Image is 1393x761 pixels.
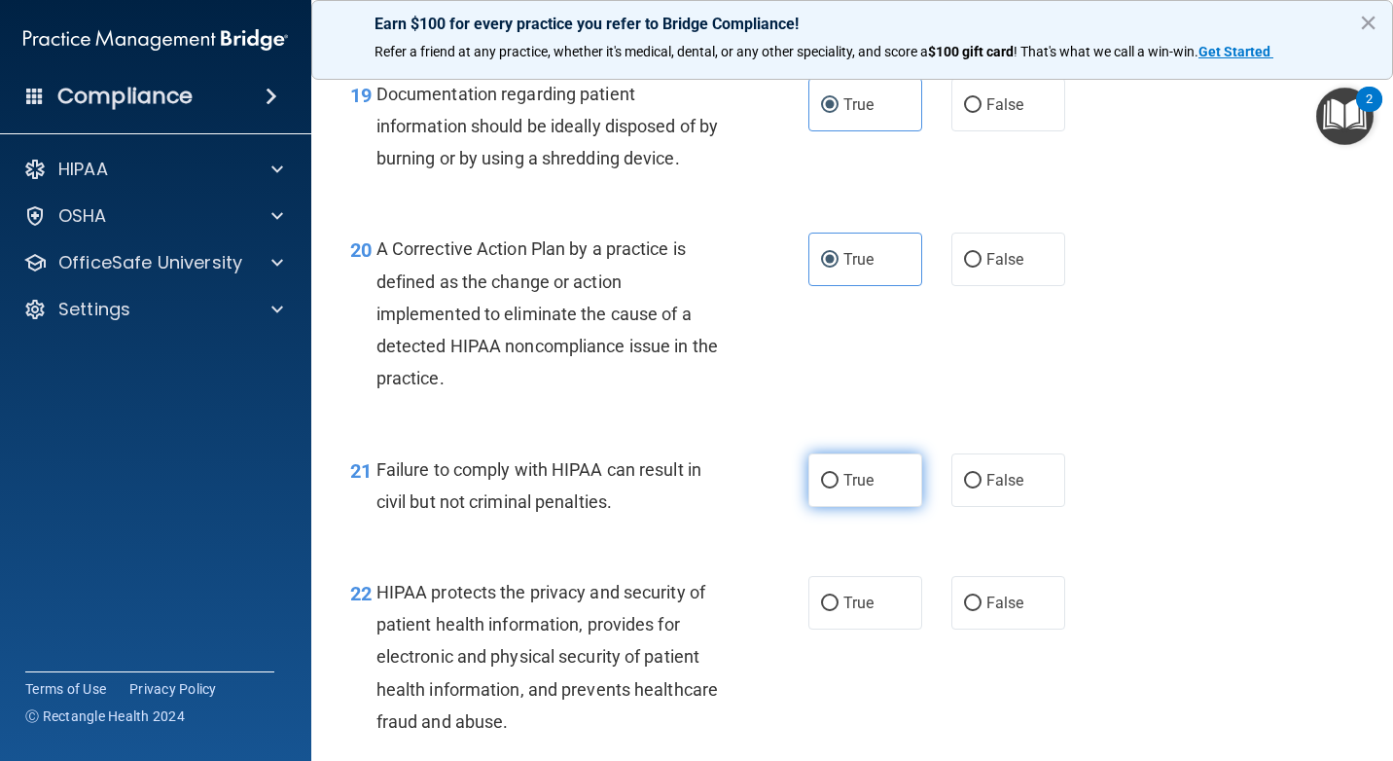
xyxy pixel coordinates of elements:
[843,471,874,489] span: True
[23,20,288,59] img: PMB logo
[23,158,283,181] a: HIPAA
[23,251,283,274] a: OfficeSafe University
[350,459,372,483] span: 21
[843,594,874,612] span: True
[964,597,982,611] input: False
[350,238,372,262] span: 20
[964,98,982,113] input: False
[375,44,928,59] span: Refer a friend at any practice, whether it's medical, dental, or any other speciality, and score a
[964,474,982,489] input: False
[986,471,1024,489] span: False
[964,253,982,268] input: False
[843,95,874,114] span: True
[350,84,372,107] span: 19
[1198,44,1273,59] a: Get Started
[821,597,839,611] input: True
[57,83,193,110] h4: Compliance
[25,679,106,699] a: Terms of Use
[23,298,283,321] a: Settings
[1316,88,1374,145] button: Open Resource Center, 2 new notifications
[986,594,1024,612] span: False
[376,84,718,168] span: Documentation regarding patient information should be ideally disposed of by burning or by using ...
[1014,44,1198,59] span: ! That's what we call a win-win.
[25,707,185,726] span: Ⓒ Rectangle Health 2024
[821,474,839,489] input: True
[1198,44,1270,59] strong: Get Started
[843,250,874,269] span: True
[376,459,701,512] span: Failure to comply with HIPAA can result in civil but not criminal penalties.
[350,582,372,605] span: 22
[376,582,718,732] span: HIPAA protects the privacy and security of patient health information, provides for electronic an...
[928,44,1014,59] strong: $100 gift card
[986,95,1024,114] span: False
[58,298,130,321] p: Settings
[1366,99,1373,125] div: 2
[821,253,839,268] input: True
[1359,7,1377,38] button: Close
[23,204,283,228] a: OSHA
[58,158,108,181] p: HIPAA
[58,251,242,274] p: OfficeSafe University
[821,98,839,113] input: True
[129,679,217,699] a: Privacy Policy
[376,238,718,388] span: A Corrective Action Plan by a practice is defined as the change or action implemented to eliminat...
[58,204,107,228] p: OSHA
[986,250,1024,269] span: False
[375,15,1330,33] p: Earn $100 for every practice you refer to Bridge Compliance!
